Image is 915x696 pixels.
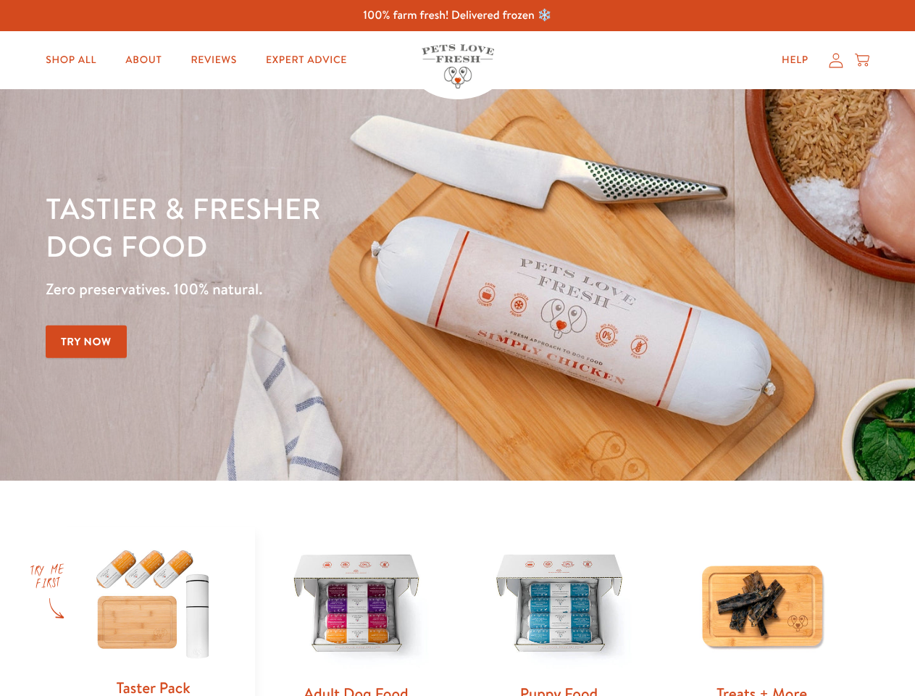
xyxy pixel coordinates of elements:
a: Reviews [179,46,248,75]
a: Try Now [46,326,127,358]
h1: Tastier & fresher dog food [46,189,595,265]
img: Pets Love Fresh [422,44,494,88]
a: About [114,46,173,75]
a: Shop All [34,46,108,75]
p: Zero preservatives. 100% natural. [46,276,595,302]
a: Expert Advice [254,46,359,75]
a: Help [770,46,820,75]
